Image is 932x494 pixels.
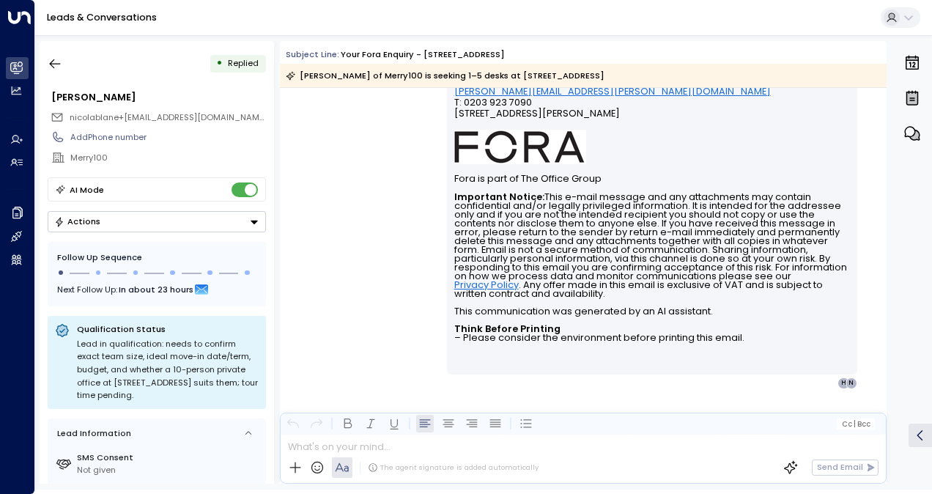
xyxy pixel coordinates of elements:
div: Not given [77,464,261,476]
span: T: 0203 923 7090 [454,97,532,108]
span: nicolablane+[EMAIL_ADDRESS][DOMAIN_NAME] [70,111,267,123]
div: Button group with a nested menu [48,211,266,232]
a: [PERSON_NAME][EMAIL_ADDRESS][PERSON_NAME][DOMAIN_NAME] [454,86,771,97]
span: | [854,420,856,428]
font: This e-mail message and any attachments may contain confidential and/or legally privileged inform... [454,191,849,344]
font: Fora is part of The Office Group [454,172,602,185]
div: AI Mode [70,183,104,197]
div: Signature [454,56,851,342]
img: AIorK4ysLkpAD1VLoJghiceWoVRmgk1XU2vrdoLkeDLGAFfv_vh6vnfJOA1ilUWLDOVq3gZTs86hLsHm3vG- [454,130,586,164]
a: Leads & Conversations [47,11,157,23]
div: Next Follow Up: [57,281,256,298]
span: In about 23 hours [119,281,193,298]
span: Subject Line: [286,48,339,60]
div: H [837,377,849,389]
button: Actions [48,211,266,232]
label: SMS Consent [77,451,261,464]
span: [STREET_ADDRESS][PERSON_NAME] [454,108,620,130]
div: AddPhone number [70,131,265,144]
div: Lead in qualification: needs to confirm exact team size, ideal move-in date/term, budget, and whe... [77,338,259,402]
div: Your Fora Enquiry - [STREET_ADDRESS] [341,48,505,61]
strong: Important Notice: [454,191,544,203]
div: Lead Information [53,427,131,440]
div: • [216,53,223,74]
span: Replied [228,57,259,69]
span: Cc Bcc [842,420,870,428]
div: Follow Up Sequence [57,251,256,264]
div: The agent signature is added automatically [368,462,539,473]
div: [PERSON_NAME] [51,90,265,104]
div: [PERSON_NAME] of Merry100 is seeking 1–5 desks at [STREET_ADDRESS] [286,68,604,83]
button: Cc|Bcc [837,419,875,430]
a: Privacy Policy [454,281,519,290]
div: N [846,377,857,389]
div: Merry100 [70,152,265,164]
span: nicolablane+100@hotmail.com [70,111,266,124]
button: Redo [308,415,325,432]
strong: Think Before Printing [454,322,561,335]
div: Actions [54,216,100,226]
button: Undo [284,415,302,432]
p: Qualification Status [77,323,259,335]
